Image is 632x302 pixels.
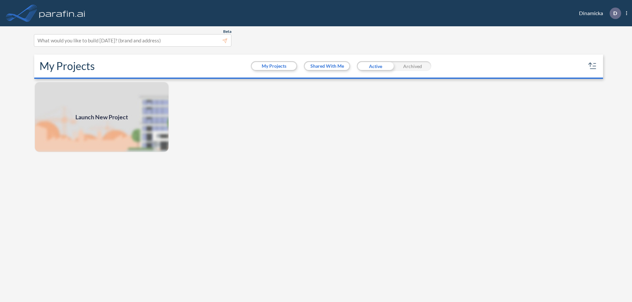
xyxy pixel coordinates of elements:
[305,62,349,70] button: Shared With Me
[569,8,627,19] div: Dinamicka
[38,7,87,20] img: logo
[223,29,231,34] span: Beta
[75,113,128,122] span: Launch New Project
[34,81,169,152] a: Launch New Project
[39,60,95,72] h2: My Projects
[587,61,598,71] button: sort
[394,61,431,71] div: Archived
[252,62,296,70] button: My Projects
[357,61,394,71] div: Active
[613,10,617,16] p: D
[34,81,169,152] img: add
